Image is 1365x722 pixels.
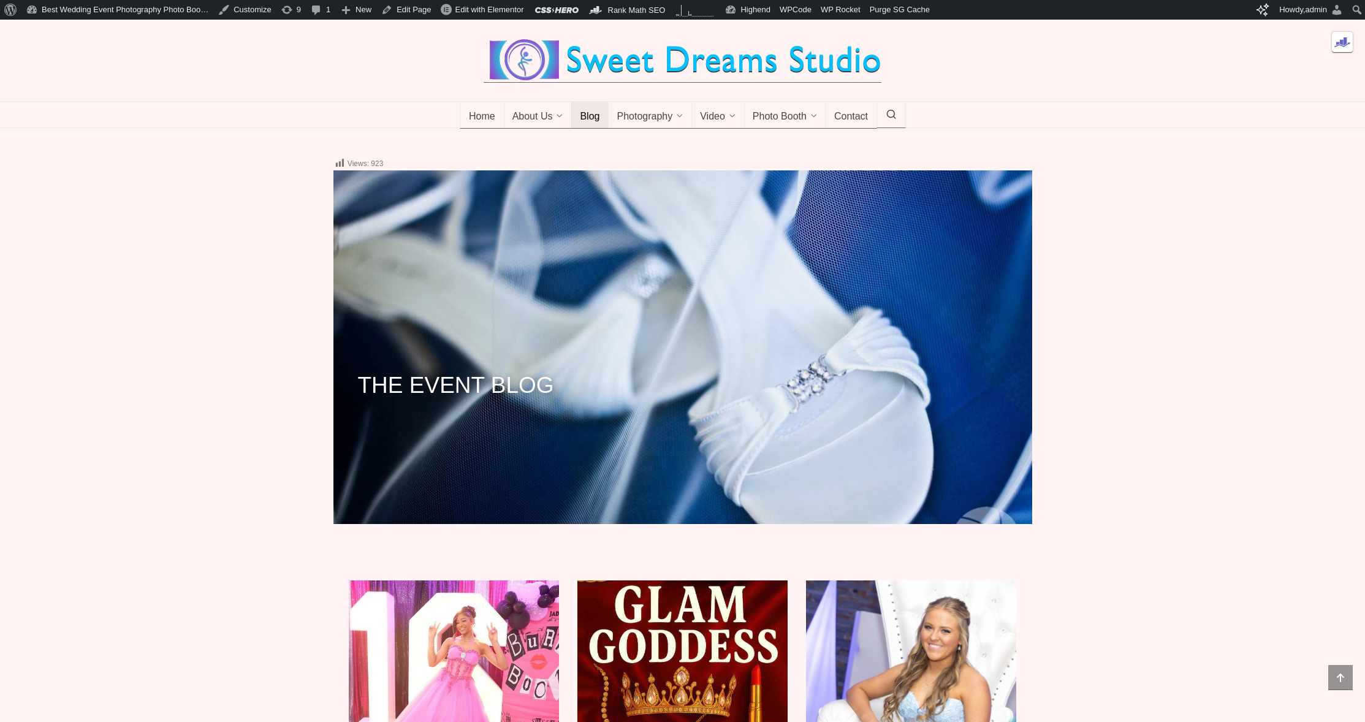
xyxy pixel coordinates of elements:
span: Home [469,111,495,123]
a: Photo Booth [744,102,826,129]
span: Edit with Elementor [455,5,524,14]
span: Photography [617,111,672,123]
span: Video [700,111,725,123]
img: Best Wedding Event Photography Photo Booth Videography NJ NY [484,38,881,82]
span: Photo Booth [753,111,807,123]
a: About Us [504,102,572,129]
a: Video [691,102,745,129]
a: Home [460,102,504,129]
span: 1 post view [679,14,679,16]
span: Blog [580,111,599,123]
span: 2 post views [688,11,689,16]
span: 1 post view [676,14,677,16]
div: THE EVENT BLOG [333,354,1032,392]
span: admin [1306,5,1327,14]
span: 923 [371,159,383,168]
a: Photography [608,102,692,129]
span: 1 post view [690,14,690,16]
span: Contact [834,111,868,123]
a: Contact [826,102,877,129]
span: Views: [348,159,369,168]
span: 1 post view [677,14,678,16]
span: Rank Math SEO [608,6,666,15]
span: About Us [512,111,553,123]
a: Blog [571,102,609,129]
